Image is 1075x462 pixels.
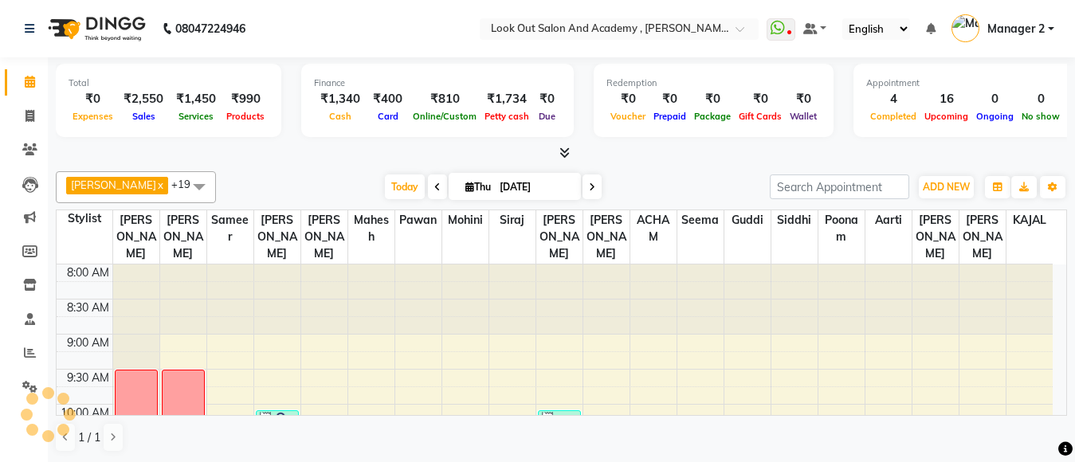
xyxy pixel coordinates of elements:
span: Guddi [724,210,771,230]
div: 0 [1018,90,1064,108]
span: Siddhi [771,210,818,230]
div: 0 [972,90,1018,108]
span: Seema [677,210,724,230]
div: Total [69,76,269,90]
div: 8:30 AM [64,300,112,316]
input: 2025-09-04 [495,175,575,199]
span: Pawan [395,210,441,230]
span: Ongoing [972,111,1018,122]
span: Manager 2 [987,21,1045,37]
span: Package [690,111,735,122]
div: 10:00 AM [57,405,112,421]
div: ₹0 [533,90,561,108]
div: ₹0 [69,90,117,108]
span: +19 [171,178,202,190]
div: 4 [866,90,920,108]
span: Aarti [865,210,912,230]
input: Search Appointment [770,174,909,199]
div: ₹810 [409,90,481,108]
div: ₹0 [786,90,821,108]
span: ACHAM [630,210,677,247]
span: [PERSON_NAME] [160,210,206,264]
div: ₹1,340 [314,90,367,108]
div: ₹0 [649,90,690,108]
div: ₹0 [690,90,735,108]
span: Voucher [606,111,649,122]
span: Gift Cards [735,111,786,122]
div: [PERSON_NAME] M [DATE], TK13, 10:05 AM-10:35 AM, [PERSON_NAME] - Style Shave [539,411,581,444]
span: [PERSON_NAME] [301,210,347,264]
div: ₹0 [606,90,649,108]
span: Mahesh [348,210,394,247]
div: ₹400 [367,90,409,108]
span: [PERSON_NAME] [912,210,959,264]
span: KAJAL [1006,210,1053,230]
span: Services [175,111,218,122]
a: x [156,178,163,191]
div: 9:00 AM [64,335,112,351]
span: Products [222,111,269,122]
span: [PERSON_NAME] [254,210,300,264]
span: Sales [128,111,159,122]
button: ADD NEW [919,176,974,198]
span: Thu [461,181,495,193]
span: No show [1018,111,1064,122]
div: ₹1,450 [170,90,222,108]
img: Manager 2 [951,14,979,42]
div: HITEL MHETHA 59, TK12, 10:05 AM-10:35 AM, Biotop Wash & Blast Dry [257,411,299,444]
div: ₹990 [222,90,269,108]
img: logo [41,6,150,51]
span: Completed [866,111,920,122]
span: Prepaid [649,111,690,122]
span: Siraj [489,210,536,230]
span: [PERSON_NAME] [71,178,156,191]
span: Wallet [786,111,821,122]
div: Redemption [606,76,821,90]
span: Card [374,111,402,122]
div: Stylist [57,210,112,227]
span: Due [535,111,559,122]
span: [PERSON_NAME] [113,210,159,264]
div: Finance [314,76,561,90]
span: Today [385,174,425,199]
span: Poonam [818,210,865,247]
div: 16 [920,90,972,108]
div: ₹1,734 [481,90,533,108]
span: [PERSON_NAME] [959,210,1006,264]
div: ₹2,550 [117,90,170,108]
div: ₹0 [735,90,786,108]
span: 1 / 1 [78,429,100,446]
span: ADD NEW [923,181,970,193]
span: Online/Custom [409,111,481,122]
div: 9:30 AM [64,370,112,386]
span: Sameer [207,210,253,247]
span: [PERSON_NAME] [536,210,583,264]
b: 08047224946 [175,6,245,51]
span: Expenses [69,111,117,122]
span: Petty cash [481,111,533,122]
span: Cash [325,111,355,122]
span: [PERSON_NAME] [583,210,630,264]
div: Appointment [866,76,1064,90]
span: Mohini [442,210,488,230]
div: 8:00 AM [64,264,112,281]
span: Upcoming [920,111,972,122]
